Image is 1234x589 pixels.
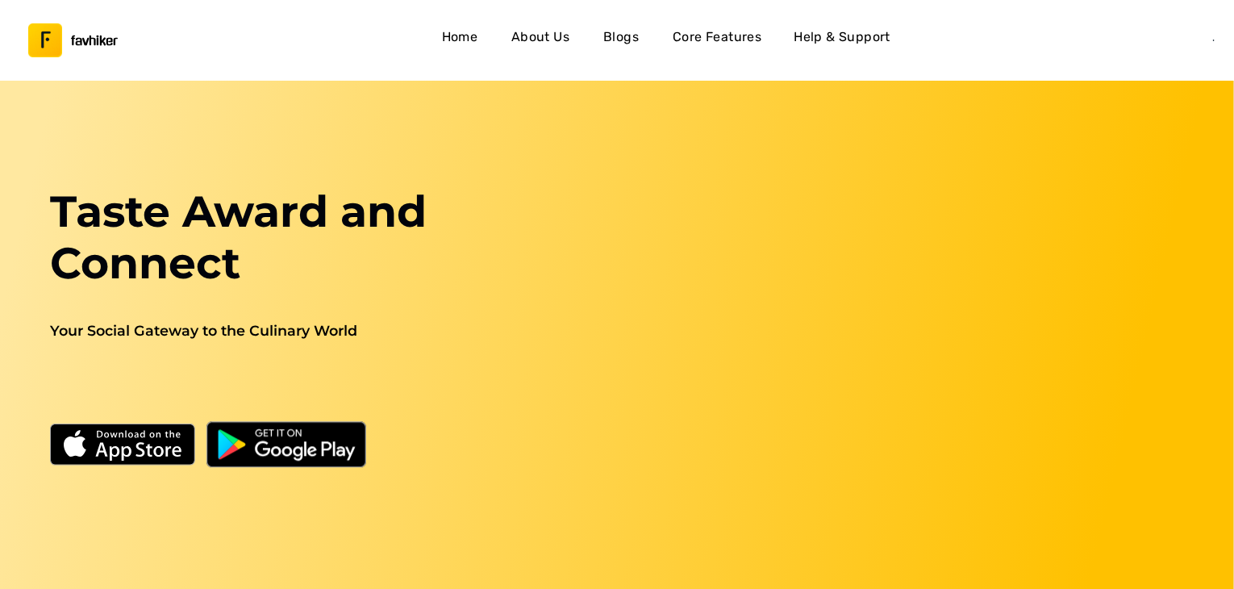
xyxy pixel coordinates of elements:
[638,186,1192,498] iframe: Embedded youtube
[206,422,366,468] img: Google Play
[505,22,576,59] a: About Us
[434,22,486,59] a: Home
[71,35,118,47] h3: favhiker
[787,22,897,59] button: Help & Support
[603,27,639,48] h4: Blogs
[794,27,890,48] h4: Help & Support
[442,27,478,48] h4: Home
[595,22,647,59] a: Blogs
[673,27,761,48] h4: Core Features
[666,22,768,59] a: Core Features
[511,27,569,48] h4: About Us
[50,424,195,466] img: App Store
